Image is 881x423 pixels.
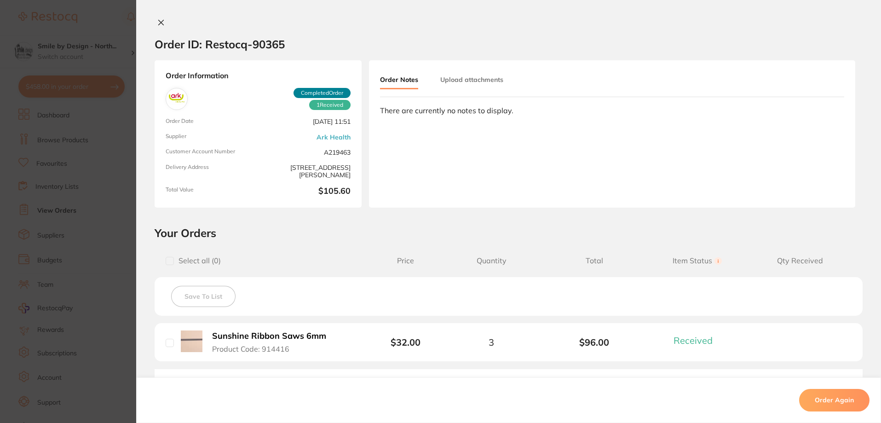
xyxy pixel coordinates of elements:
[155,226,863,240] h2: Your Orders
[212,331,326,341] b: Sunshine Ribbon Saws 6mm
[168,90,185,108] img: Ark Health
[174,256,221,265] span: Select all ( 0 )
[489,337,494,348] span: 3
[171,286,236,307] button: Save To List
[262,186,351,197] b: $105.60
[294,88,351,98] span: Completed Order
[166,118,254,126] span: Order Date
[309,100,351,110] span: Received
[166,377,332,385] span: Recipient: Default ( [EMAIL_ADDRESS][DOMAIN_NAME] )
[440,71,503,88] button: Upload attachments
[391,336,420,348] b: $32.00
[543,337,646,348] b: $96.00
[166,186,254,197] span: Total Value
[380,106,844,115] div: There are currently no notes to display.
[380,71,418,89] button: Order Notes
[262,118,351,126] span: [DATE] 11:51
[686,377,765,385] span: 10.0 % GST Incl.
[166,133,254,141] span: Supplier
[155,37,285,51] h2: Order ID: Restocq- 90365
[749,256,852,265] span: Qty Received
[166,71,351,81] strong: Order Information
[371,256,440,265] span: Price
[543,256,646,265] span: Total
[212,345,289,353] span: Product Code: 914416
[671,335,724,346] button: Received
[166,164,254,179] span: Delivery Address
[799,389,869,411] button: Order Again
[209,331,337,353] button: Sunshine Ribbon Saws 6mm Product Code: 914416
[440,256,543,265] span: Quantity
[646,256,749,265] span: Item Status
[262,148,351,156] span: A219463
[772,377,852,385] output: $9.60
[166,148,254,156] span: Customer Account Number
[262,164,351,179] span: [STREET_ADDRESS][PERSON_NAME]
[181,330,202,352] img: Sunshine Ribbon Saws 6mm
[674,335,713,346] span: Received
[317,133,351,141] a: Ark Health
